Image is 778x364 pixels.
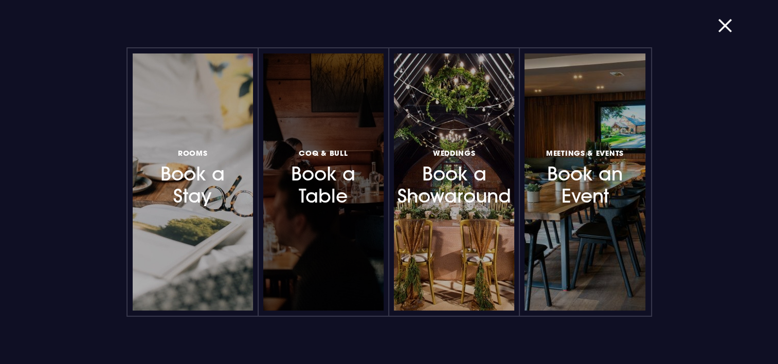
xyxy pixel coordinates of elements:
[263,53,384,311] a: Coq & BullBook a Table
[409,146,499,207] h3: Book a Showaround
[279,146,368,207] h3: Book a Table
[394,53,514,311] a: WeddingsBook a Showaround
[133,53,253,311] a: RoomsBook a Stay
[299,148,348,158] span: Coq & Bull
[540,146,629,207] h3: Book an Event
[148,146,238,207] h3: Book a Stay
[546,148,624,158] span: Meetings & Events
[524,53,645,311] a: Meetings & EventsBook an Event
[433,148,476,158] span: Weddings
[178,148,208,158] span: Rooms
